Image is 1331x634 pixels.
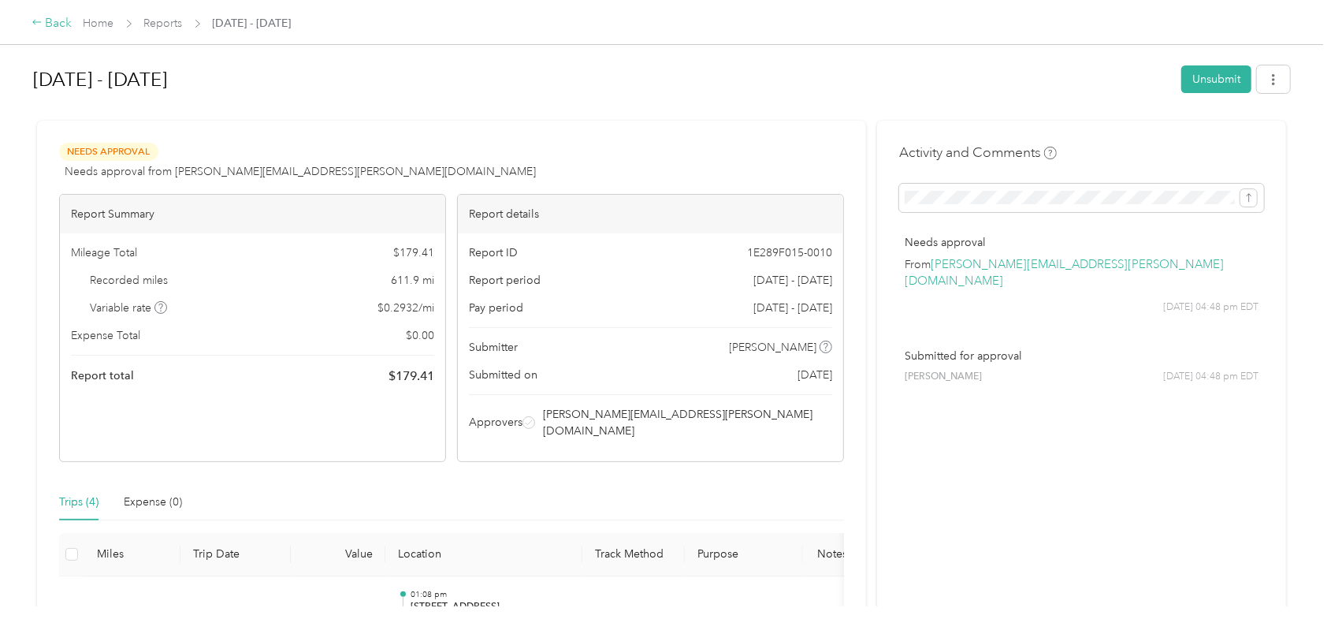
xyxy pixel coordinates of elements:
span: [DATE] - [DATE] [213,15,292,32]
a: [PERSON_NAME][EMAIL_ADDRESS][PERSON_NAME][DOMAIN_NAME] [905,257,1224,289]
iframe: Everlance-gr Chat Button Frame [1243,546,1331,634]
span: Variable rate [91,300,168,316]
p: From [905,256,1259,289]
span: $ 0.00 [406,327,434,344]
span: [PERSON_NAME] [905,370,982,384]
th: Value [291,533,385,576]
span: Approvers [469,414,522,431]
div: Back [32,14,72,33]
span: Expense Total [71,327,140,344]
span: 611.9 mi [391,272,434,289]
span: Report period [469,272,541,289]
span: Report total [71,367,134,384]
span: [DATE] 04:48 pm EDT [1163,300,1259,315]
th: Miles [84,533,180,576]
div: Report details [458,195,843,233]
span: [PERSON_NAME][EMAIL_ADDRESS][PERSON_NAME][DOMAIN_NAME] [544,406,830,439]
p: 01:08 pm [411,589,570,600]
h1: Aug 1 - 31, 2025 [33,61,1170,99]
span: [DATE] [797,367,832,383]
a: Home [84,17,114,30]
span: $ 179.41 [389,367,434,386]
div: Report Summary [60,195,445,233]
span: Mileage Total [71,244,137,261]
th: Purpose [685,533,803,576]
th: Notes [803,533,862,576]
span: Submitted on [469,367,537,383]
th: Track Method [582,533,685,576]
p: Submitted for approval [905,348,1259,364]
span: [DATE] - [DATE] [753,300,832,316]
th: Trip Date [180,533,291,576]
span: Needs Approval [59,143,158,161]
span: [DATE] - [DATE] [753,272,832,289]
span: $ 0.2932 / mi [377,300,434,316]
span: Recorded miles [91,272,169,289]
th: Location [385,533,582,576]
span: $ 179.41 [393,244,434,261]
div: Trips (4) [59,494,99,511]
div: Expense (0) [124,494,182,511]
button: Unsubmit [1181,65,1251,93]
span: [PERSON_NAME] [730,339,817,356]
a: Reports [144,17,183,30]
span: Needs approval from [PERSON_NAME][EMAIL_ADDRESS][PERSON_NAME][DOMAIN_NAME] [65,163,536,180]
span: Submitter [469,339,518,356]
span: 1E289F015-0010 [747,244,832,261]
p: [STREET_ADDRESS] [411,600,570,614]
span: Report ID [469,244,518,261]
span: Pay period [469,300,523,316]
p: Needs approval [905,234,1259,251]
h4: Activity and Comments [899,143,1057,162]
span: [DATE] 04:48 pm EDT [1163,370,1259,384]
